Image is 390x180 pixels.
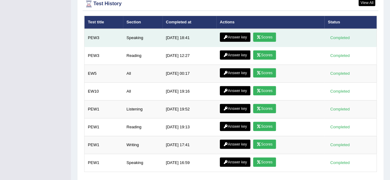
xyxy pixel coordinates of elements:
[123,154,162,172] td: Speaking
[162,154,216,172] td: [DATE] 16:59
[220,158,250,167] a: Answer key
[162,100,216,118] td: [DATE] 19:52
[328,88,352,95] div: Completed
[123,65,162,82] td: All
[220,140,250,149] a: Answer key
[253,68,276,78] a: Scores
[162,29,216,47] td: [DATE] 18:41
[253,33,276,42] a: Scores
[84,100,123,118] td: PEW1
[324,16,376,29] th: Status
[328,124,352,130] div: Completed
[84,65,123,82] td: EW5
[253,86,276,95] a: Scores
[253,50,276,60] a: Scores
[328,53,352,59] div: Completed
[84,154,123,172] td: PEW1
[162,16,216,29] th: Completed at
[162,118,216,136] td: [DATE] 19:13
[162,82,216,100] td: [DATE] 19:16
[123,136,162,154] td: Writing
[328,106,352,113] div: Completed
[220,33,250,42] a: Answer key
[328,70,352,77] div: Completed
[253,140,276,149] a: Scores
[123,16,162,29] th: Section
[220,86,250,95] a: Answer key
[253,122,276,131] a: Scores
[328,35,352,41] div: Completed
[253,158,276,167] a: Scores
[216,16,324,29] th: Actions
[84,16,123,29] th: Test title
[84,82,123,100] td: EW10
[162,136,216,154] td: [DATE] 17:41
[123,47,162,65] td: Reading
[220,50,250,60] a: Answer key
[162,65,216,82] td: [DATE] 00:17
[123,118,162,136] td: Reading
[220,68,250,78] a: Answer key
[84,29,123,47] td: PEW3
[328,160,352,166] div: Completed
[123,29,162,47] td: Speaking
[123,100,162,118] td: Listening
[220,104,250,113] a: Answer key
[253,104,276,113] a: Scores
[84,118,123,136] td: PEW1
[123,82,162,100] td: All
[162,47,216,65] td: [DATE] 12:27
[84,136,123,154] td: PEW1
[220,122,250,131] a: Answer key
[84,47,123,65] td: PEW3
[328,142,352,148] div: Completed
